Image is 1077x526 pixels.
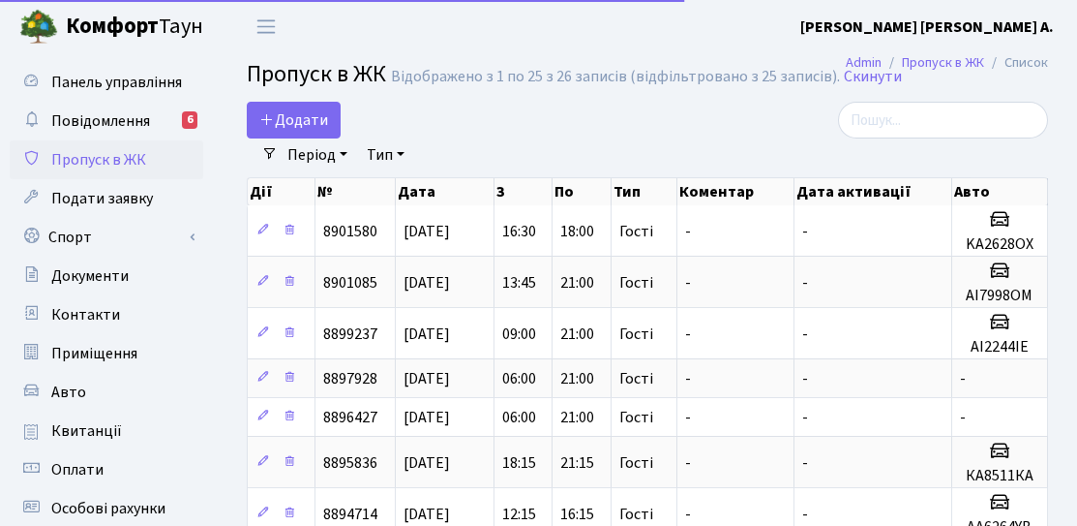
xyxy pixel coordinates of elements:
[502,452,536,474] span: 18:15
[323,368,377,389] span: 8897928
[315,178,396,205] th: №
[404,368,450,389] span: [DATE]
[619,507,653,522] span: Гості
[952,178,1048,205] th: Авто
[10,63,203,102] a: Панель управління
[502,368,536,389] span: 06:00
[560,504,594,525] span: 16:15
[404,272,450,294] span: [DATE]
[619,410,653,425] span: Гості
[323,452,377,474] span: 8895836
[51,459,104,480] span: Оплати
[10,140,203,179] a: Пропуск в ЖК
[10,218,203,257] a: Спорт
[51,188,153,209] span: Подати заявку
[404,504,450,525] span: [DATE]
[502,504,536,525] span: 12:15
[560,368,594,389] span: 21:00
[560,272,594,294] span: 21:00
[560,324,594,345] span: 21:00
[619,224,653,239] span: Гості
[404,407,450,428] span: [DATE]
[51,420,122,442] span: Квитанції
[51,149,146,170] span: Пропуск в ЖК
[247,57,386,91] span: Пропуск в ЖК
[391,68,840,86] div: Відображено з 1 по 25 з 26 записів (відфільтровано з 25 записів).
[685,407,691,428] span: -
[259,109,328,131] span: Додати
[242,11,290,43] button: Переключити навігацію
[502,221,536,242] span: 16:30
[323,407,377,428] span: 8896427
[51,343,137,364] span: Приміщення
[10,295,203,334] a: Контакти
[844,68,902,86] a: Скинути
[685,324,691,345] span: -
[359,139,412,171] a: Тип
[794,178,952,205] th: Дата активації
[404,324,450,345] span: [DATE]
[396,178,494,205] th: Дата
[19,8,58,46] img: logo.png
[51,110,150,132] span: Повідомлення
[10,179,203,218] a: Подати заявку
[619,275,653,291] span: Гості
[10,102,203,140] a: Повідомлення6
[248,178,315,205] th: Дії
[685,452,691,474] span: -
[51,382,86,403] span: Авто
[560,452,594,474] span: 21:15
[51,72,182,93] span: Панель управління
[802,452,808,474] span: -
[802,221,808,242] span: -
[404,452,450,474] span: [DATE]
[66,11,203,44] span: Таун
[280,139,355,171] a: Період
[494,178,553,205] th: З
[802,324,808,345] span: -
[247,102,341,139] a: Додати
[553,178,611,205] th: По
[51,265,129,287] span: Документи
[323,221,377,242] span: 8901580
[10,373,203,412] a: Авто
[560,221,594,242] span: 18:00
[323,324,377,345] span: 8899237
[685,272,691,294] span: -
[802,407,808,428] span: -
[560,407,594,428] span: 21:00
[802,504,808,525] span: -
[66,11,159,42] b: Комфорт
[846,52,882,73] a: Admin
[802,368,808,389] span: -
[10,412,203,450] a: Квитанції
[10,257,203,295] a: Документи
[902,52,984,73] a: Пропуск в ЖК
[619,455,653,471] span: Гості
[51,498,165,519] span: Особові рахунки
[612,178,678,205] th: Тип
[984,52,1048,74] li: Список
[960,287,1039,305] h5: AI7998OM
[960,467,1039,485] h5: КА8511КА
[685,221,691,242] span: -
[51,304,120,325] span: Контакти
[677,178,794,205] th: Коментар
[960,338,1039,356] h5: AI2244IE
[817,43,1077,83] nav: breadcrumb
[838,102,1048,139] input: Пошук...
[502,324,536,345] span: 09:00
[800,16,1054,38] b: [PERSON_NAME] [PERSON_NAME] А.
[10,334,203,373] a: Приміщення
[502,407,536,428] span: 06:00
[619,326,653,342] span: Гості
[404,221,450,242] span: [DATE]
[960,235,1039,254] h5: KA2628OX
[685,368,691,389] span: -
[685,504,691,525] span: -
[802,272,808,294] span: -
[182,111,197,129] div: 6
[323,272,377,294] span: 8901085
[502,272,536,294] span: 13:45
[323,504,377,525] span: 8894714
